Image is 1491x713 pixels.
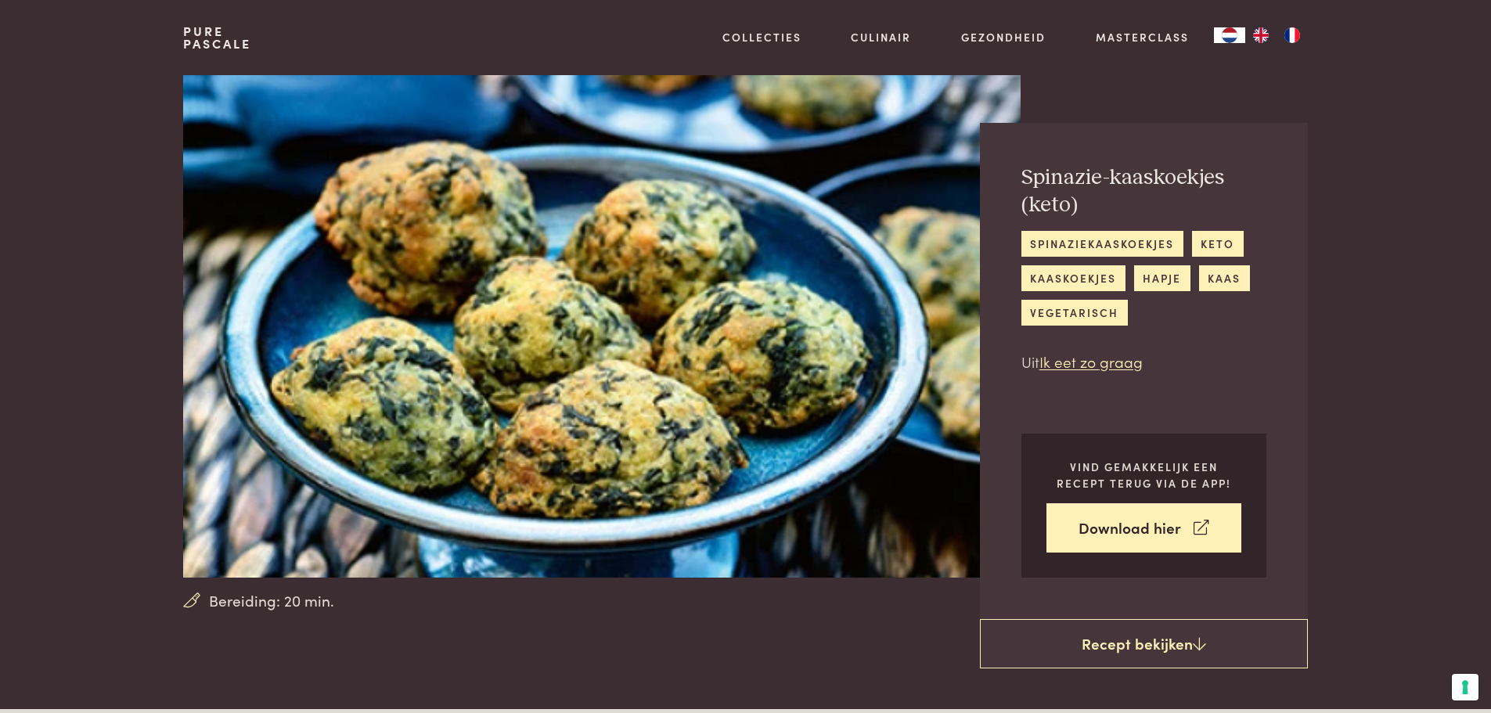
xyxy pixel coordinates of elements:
h2: Spinazie-kaaskoekjes (keto) [1021,164,1266,218]
a: Download hier [1046,503,1241,553]
a: vegetarisch [1021,300,1128,326]
a: PurePascale [183,25,251,50]
a: EN [1245,27,1277,43]
a: kaaskoekjes [1021,265,1125,291]
a: kaas [1199,265,1250,291]
p: Uit [1021,351,1266,373]
aside: Language selected: Nederlands [1214,27,1308,43]
ul: Language list [1245,27,1308,43]
span: Bereiding: 20 min. [209,589,334,612]
a: Masterclass [1096,29,1189,45]
a: Ik eet zo graag [1039,351,1143,372]
button: Uw voorkeuren voor toestemming voor trackingtechnologieën [1452,674,1478,700]
a: NL [1214,27,1245,43]
a: Collecties [722,29,801,45]
a: hapje [1134,265,1190,291]
a: Gezondheid [961,29,1046,45]
a: Culinair [851,29,911,45]
a: Recept bekijken [980,619,1308,669]
a: keto [1192,231,1244,257]
a: spinaziekaaskoekjes [1021,231,1183,257]
p: Vind gemakkelijk een recept terug via de app! [1046,459,1241,491]
div: Language [1214,27,1245,43]
a: FR [1277,27,1308,43]
img: Spinazie-kaaskoekjes (keto) [183,75,1020,578]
